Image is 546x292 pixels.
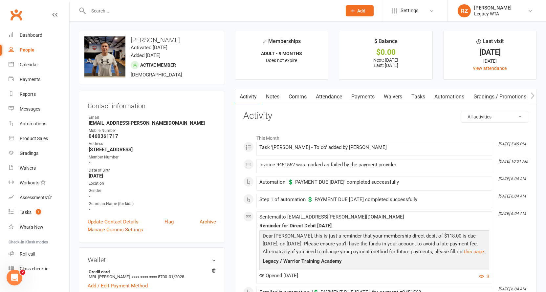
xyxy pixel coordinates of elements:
[89,193,216,199] strong: -
[89,120,216,126] strong: [EMAIL_ADDRESS][PERSON_NAME][DOMAIN_NAME]
[266,58,297,63] span: Does not expire
[449,57,531,65] div: [DATE]
[9,190,69,205] a: Assessments
[20,151,38,156] div: Gradings
[20,106,40,112] div: Messages
[449,49,531,56] div: [DATE]
[9,247,69,261] a: Roll call
[9,87,69,102] a: Reports
[261,89,284,104] a: Notes
[9,43,69,57] a: People
[20,180,39,185] div: Workouts
[9,176,69,190] a: Workouts
[262,38,267,45] i: ✓
[9,102,69,116] a: Messages
[20,62,38,67] div: Calendar
[89,188,216,194] div: Gender
[259,162,489,168] div: Invoice 9451562 was marked as failed by the payment provider
[84,36,219,44] h3: [PERSON_NAME]
[345,49,426,56] div: $0.00
[259,197,489,202] div: Step 1 of automation 💲 PAYMENT DUE [DATE] completed successfully
[20,210,32,215] div: Tasks
[7,270,22,285] iframe: Intercom live chat
[345,57,426,68] p: Next: [DATE] Last: [DATE]
[89,269,213,274] strong: Credit card
[284,89,311,104] a: Comms
[259,214,404,220] span: Sent email to [EMAIL_ADDRESS][PERSON_NAME][DOMAIN_NAME]
[430,89,469,104] a: Automations
[476,37,504,49] div: Last visit
[88,218,139,226] a: Update Contact Details
[458,4,471,17] div: RZ
[9,131,69,146] a: Product Sales
[200,218,216,226] a: Archive
[9,72,69,87] a: Payments
[498,142,526,146] i: [DATE] 5:45 PM
[9,116,69,131] a: Automations
[474,11,512,17] div: Legacy WTA
[235,89,261,104] a: Activity
[20,136,48,141] div: Product Sales
[498,211,526,216] i: [DATE] 6:04 AM
[20,32,42,38] div: Dashboard
[9,220,69,235] a: What's New
[89,207,216,213] strong: -
[401,3,419,18] span: Settings
[20,77,40,82] div: Payments
[20,121,46,126] div: Automations
[311,89,347,104] a: Attendance
[88,226,143,234] a: Manage Comms Settings
[243,111,528,121] h3: Activity
[243,131,528,142] li: This Month
[89,128,216,134] div: Mobile Number
[20,47,34,52] div: People
[89,133,216,139] strong: 0460361717
[259,145,489,150] div: Task '[PERSON_NAME] - To do' added by [PERSON_NAME]
[131,72,182,78] span: [DEMOGRAPHIC_DATA]
[498,159,528,164] i: [DATE] 10:31 AM
[379,89,407,104] a: Waivers
[86,6,337,15] input: Search...
[89,173,216,179] strong: [DATE]
[464,249,484,255] a: this page
[9,205,69,220] a: Tasks 7
[88,282,148,290] a: Add / Edit Payment Method
[89,160,216,166] strong: -
[20,251,35,257] div: Roll call
[84,36,125,77] img: image1716972192.png
[20,92,36,97] div: Reports
[9,161,69,176] a: Waivers
[374,37,398,49] div: $ Balance
[88,256,216,263] h3: Wallet
[89,147,216,153] strong: [STREET_ADDRESS]
[36,209,41,215] span: 7
[20,266,49,271] div: Class check-in
[498,177,526,181] i: [DATE] 6:04 AM
[88,100,216,110] h3: Contact information
[263,258,342,264] b: Legacy / Warrior Training Academy
[89,115,216,121] div: Email
[131,45,167,51] time: Activated [DATE]
[262,37,301,49] div: Memberships
[9,57,69,72] a: Calendar
[479,273,489,281] button: 3
[261,51,302,56] strong: ADULT - 9 MONTHS
[131,274,167,279] span: xxxx xxxx xxxx 5700
[407,89,430,104] a: Tasks
[20,224,43,230] div: What's New
[9,28,69,43] a: Dashboard
[89,141,216,147] div: Address
[20,195,52,200] div: Assessments
[89,154,216,160] div: Member Number
[347,89,379,104] a: Payments
[9,146,69,161] a: Gradings
[89,180,216,187] div: Location
[473,66,507,71] a: view attendance
[9,261,69,276] a: Class kiosk mode
[89,167,216,174] div: Date of Birth
[259,179,489,185] div: Automation '💲 PAYMENT DUE [DATE]' completed successfully
[88,268,216,280] li: MRL [PERSON_NAME]
[357,8,365,13] span: Add
[20,165,36,171] div: Waivers
[8,7,24,23] a: Clubworx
